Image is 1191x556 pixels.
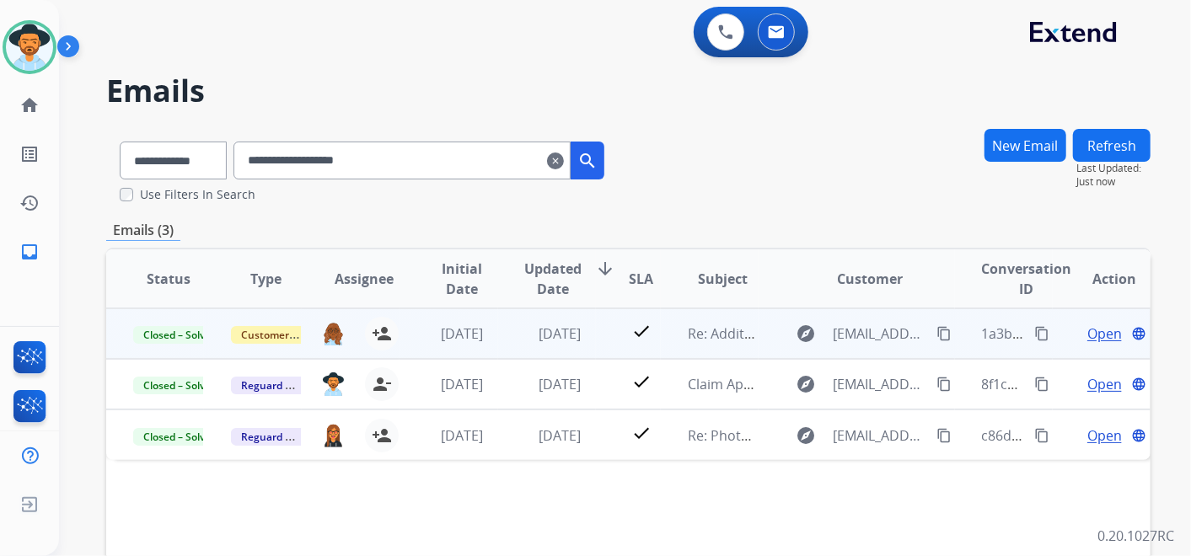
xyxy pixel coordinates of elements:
[1076,162,1151,175] span: Last Updated:
[796,374,816,394] mat-icon: explore
[577,151,598,171] mat-icon: search
[688,375,789,393] span: Claim Approved
[547,151,564,171] mat-icon: clear
[1034,377,1049,392] mat-icon: content_copy
[140,186,255,203] label: Use Filters In Search
[688,324,855,343] span: Re: Additional information
[629,269,653,289] span: SLA
[833,374,926,394] span: [EMAIL_ADDRESS][DOMAIN_NAME]
[441,426,483,445] span: [DATE]
[231,326,341,344] span: Customer Support
[525,259,582,299] span: Updated Date
[322,322,345,346] img: agent-avatar
[688,426,805,445] span: Re: Photo Request
[19,193,40,213] mat-icon: history
[1087,374,1122,394] span: Open
[1087,323,1122,344] span: Open
[936,428,952,443] mat-icon: content_copy
[133,377,227,394] span: Closed – Solved
[1053,249,1151,308] th: Action
[1131,428,1146,443] mat-icon: language
[631,423,652,443] mat-icon: check
[19,144,40,164] mat-icon: list_alt
[698,269,748,289] span: Subject
[1073,129,1151,162] button: Refresh
[539,324,581,343] span: [DATE]
[1076,175,1151,189] span: Just now
[982,259,1072,299] span: Conversation ID
[936,326,952,341] mat-icon: content_copy
[833,425,926,446] span: [EMAIL_ADDRESS][DOMAIN_NAME]
[427,259,496,299] span: Initial Date
[372,374,392,394] mat-icon: person_remove
[837,269,903,289] span: Customer
[231,428,308,446] span: Reguard CS
[441,375,483,393] span: [DATE]
[322,423,345,447] img: agent-avatar
[106,74,1151,108] h2: Emails
[833,323,926,344] span: [EMAIL_ADDRESS][DOMAIN_NAME]
[539,375,581,393] span: [DATE]
[231,377,308,394] span: Reguard CS
[335,269,394,289] span: Assignee
[1097,526,1174,546] p: 0.20.1027RC
[441,324,483,343] span: [DATE]
[19,242,40,262] mat-icon: inbox
[631,321,652,341] mat-icon: check
[1034,428,1049,443] mat-icon: content_copy
[936,377,952,392] mat-icon: content_copy
[1131,326,1146,341] mat-icon: language
[106,220,180,241] p: Emails (3)
[1087,425,1122,446] span: Open
[372,425,392,446] mat-icon: person_add
[1034,326,1049,341] mat-icon: content_copy
[796,323,816,344] mat-icon: explore
[631,372,652,392] mat-icon: check
[539,426,581,445] span: [DATE]
[984,129,1066,162] button: New Email
[133,428,227,446] span: Closed – Solved
[372,323,392,344] mat-icon: person_add
[1131,377,1146,392] mat-icon: language
[796,425,816,446] mat-icon: explore
[147,269,190,289] span: Status
[133,326,227,344] span: Closed – Solved
[250,269,282,289] span: Type
[6,24,53,71] img: avatar
[322,372,345,397] img: agent-avatar
[596,259,616,279] mat-icon: arrow_downward
[19,95,40,115] mat-icon: home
